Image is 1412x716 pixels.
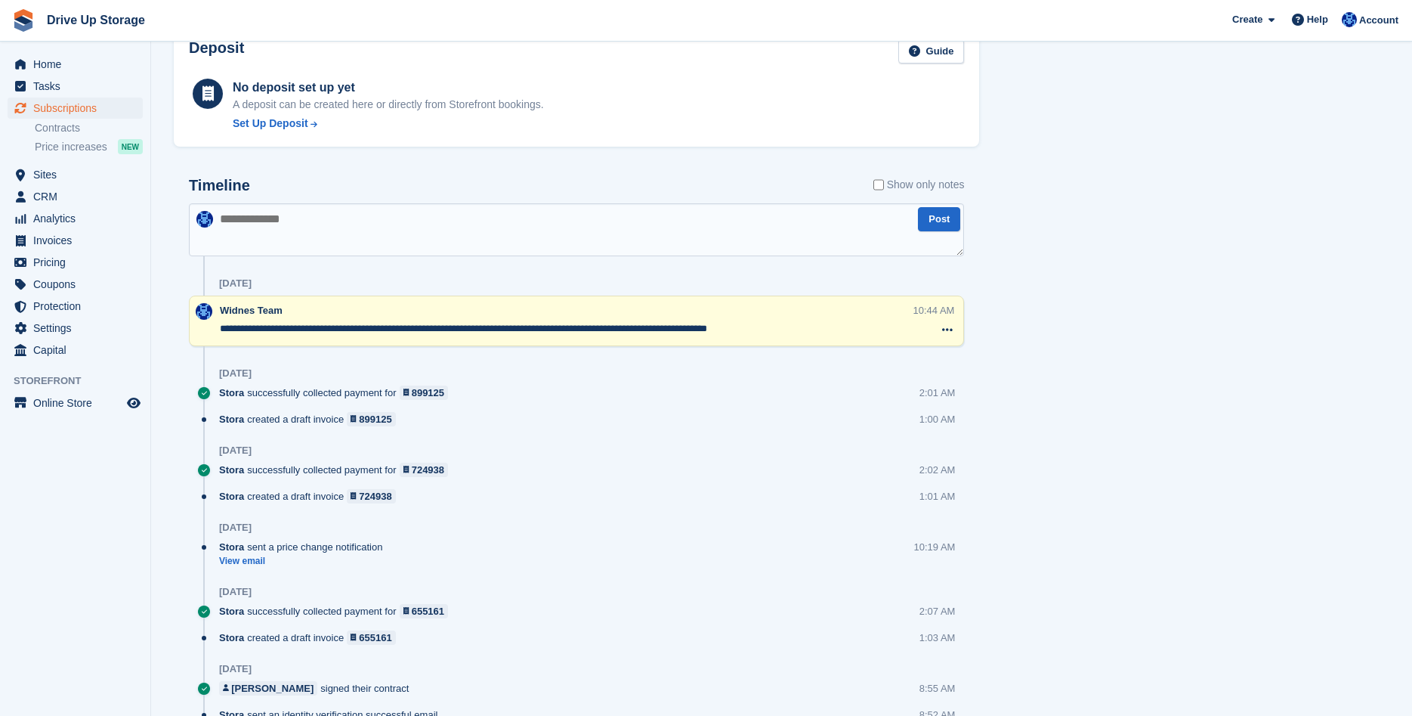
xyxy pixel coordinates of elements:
[33,339,124,361] span: Capital
[12,9,35,32] img: stora-icon-8386f47178a22dfd0bd8f6a31ec36ba5ce8667c1dd55bd0f319d3a0aa187defe.svg
[14,373,150,389] span: Storefront
[219,463,456,477] div: successfully collected payment for
[219,631,244,645] span: Stora
[233,97,544,113] p: A deposit can be created here or directly from Storefront bookings.
[196,211,213,228] img: Widnes Team
[8,54,143,75] a: menu
[219,489,403,504] div: created a draft invoice
[219,277,252,290] div: [DATE]
[412,386,444,400] div: 899125
[8,98,143,119] a: menu
[219,412,244,426] span: Stora
[33,274,124,295] span: Coupons
[233,79,544,97] div: No deposit set up yet
[8,230,143,251] a: menu
[220,305,283,316] span: Widnes Team
[914,540,956,554] div: 10:19 AM
[33,252,124,273] span: Pricing
[196,303,212,320] img: Widnes Team
[219,367,252,380] div: [DATE]
[33,230,124,251] span: Invoices
[873,177,884,193] input: Show only notes
[33,164,124,185] span: Sites
[347,631,396,645] a: 655161
[219,586,252,598] div: [DATE]
[219,555,390,568] a: View email
[219,631,403,645] div: created a draft invoice
[919,386,956,400] div: 2:01 AM
[8,339,143,361] a: menu
[400,386,449,400] a: 899125
[33,76,124,97] span: Tasks
[919,681,956,696] div: 8:55 AM
[400,463,449,477] a: 724938
[219,540,244,554] span: Stora
[913,303,955,318] div: 10:44 AM
[125,394,143,412] a: Preview store
[35,138,143,155] a: Price increases NEW
[1307,12,1328,27] span: Help
[219,489,244,504] span: Stora
[873,177,965,193] label: Show only notes
[219,663,252,675] div: [DATE]
[41,8,151,33] a: Drive Up Storage
[8,296,143,317] a: menu
[359,489,391,504] div: 724938
[1359,13,1398,28] span: Account
[919,489,956,504] div: 1:01 AM
[400,604,449,618] a: 655161
[8,164,143,185] a: menu
[219,604,456,618] div: successfully collected payment for
[8,186,143,207] a: menu
[359,631,391,645] div: 655161
[33,186,124,207] span: CRM
[219,540,390,554] div: sent a price change notification
[33,318,124,339] span: Settings
[8,76,143,97] a: menu
[189,39,244,64] h2: Deposit
[359,412,391,426] div: 899125
[412,463,444,477] div: 724938
[33,54,124,75] span: Home
[412,604,444,618] div: 655161
[219,445,252,457] div: [DATE]
[347,412,396,426] a: 899125
[33,98,124,119] span: Subscriptions
[1342,12,1357,27] img: Widnes Team
[347,489,396,504] a: 724938
[219,681,317,696] a: [PERSON_NAME]
[219,386,244,400] span: Stora
[219,463,244,477] span: Stora
[219,681,416,696] div: signed their contract
[219,522,252,534] div: [DATE]
[231,681,314,696] div: [PERSON_NAME]
[919,463,956,477] div: 2:02 AM
[919,412,956,426] div: 1:00 AM
[118,139,143,154] div: NEW
[918,207,960,232] button: Post
[8,252,143,273] a: menu
[33,296,124,317] span: Protection
[219,604,244,618] span: Stora
[898,39,965,64] a: Guide
[233,116,544,132] a: Set Up Deposit
[35,140,107,154] span: Price increases
[1232,12,1262,27] span: Create
[35,121,143,135] a: Contracts
[189,177,250,194] h2: Timeline
[8,208,143,229] a: menu
[33,392,124,414] span: Online Store
[233,116,308,132] div: Set Up Deposit
[219,386,456,400] div: successfully collected payment for
[8,318,143,339] a: menu
[33,208,124,229] span: Analytics
[219,412,403,426] div: created a draft invoice
[919,631,956,645] div: 1:03 AM
[919,604,956,618] div: 2:07 AM
[8,274,143,295] a: menu
[8,392,143,414] a: menu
